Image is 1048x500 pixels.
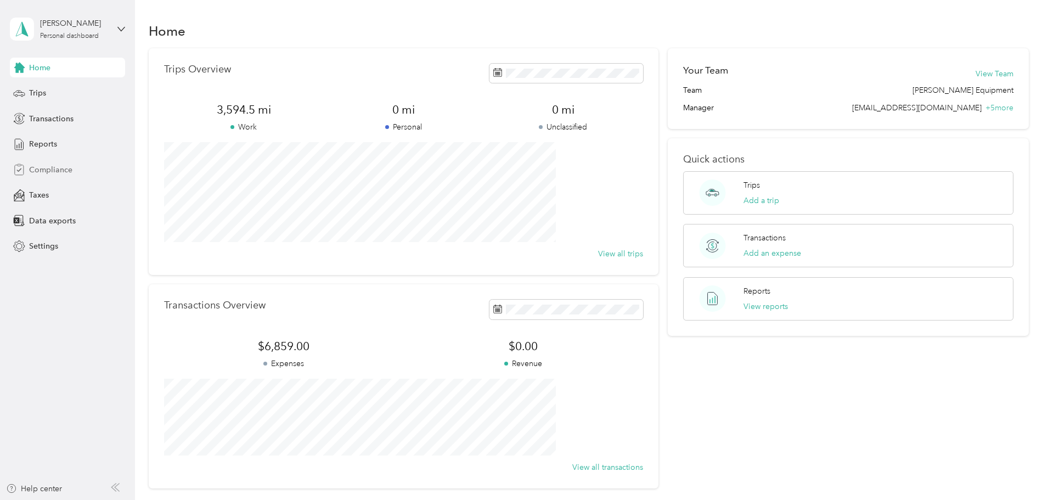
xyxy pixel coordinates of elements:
[483,102,643,117] span: 0 mi
[164,300,266,311] p: Transactions Overview
[164,64,231,75] p: Trips Overview
[29,215,76,227] span: Data exports
[987,439,1048,500] iframe: Everlance-gr Chat Button Frame
[743,195,779,206] button: Add a trip
[683,102,714,114] span: Manager
[324,121,483,133] p: Personal
[324,102,483,117] span: 0 mi
[743,179,760,191] p: Trips
[6,483,62,495] button: Help center
[743,285,770,297] p: Reports
[164,102,324,117] span: 3,594.5 mi
[403,339,643,354] span: $0.00
[164,339,403,354] span: $6,859.00
[40,18,109,29] div: [PERSON_NAME]
[976,68,1013,80] button: View Team
[149,25,185,37] h1: Home
[912,85,1013,96] span: [PERSON_NAME] Equipment
[164,358,403,369] p: Expenses
[598,248,643,260] button: View all trips
[683,85,702,96] span: Team
[852,103,982,113] span: [EMAIL_ADDRESS][DOMAIN_NAME]
[985,103,1013,113] span: + 5 more
[29,138,57,150] span: Reports
[29,62,50,74] span: Home
[29,240,58,252] span: Settings
[743,248,801,259] button: Add an expense
[743,232,786,244] p: Transactions
[40,33,99,40] div: Personal dashboard
[29,113,74,125] span: Transactions
[29,189,49,201] span: Taxes
[572,462,643,473] button: View all transactions
[683,64,728,77] h2: Your Team
[29,164,72,176] span: Compliance
[403,358,643,369] p: Revenue
[743,301,788,312] button: View reports
[683,154,1013,165] p: Quick actions
[29,87,46,99] span: Trips
[483,121,643,133] p: Unclassified
[164,121,324,133] p: Work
